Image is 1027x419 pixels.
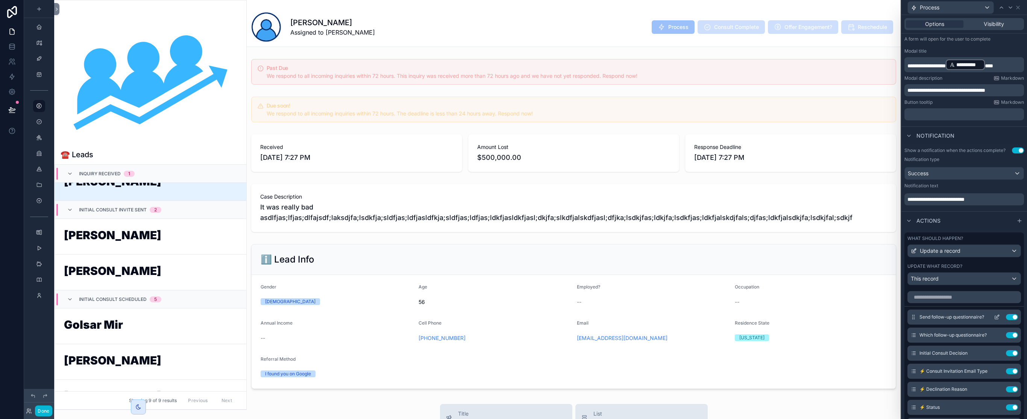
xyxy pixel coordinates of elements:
[907,263,962,269] label: Update what record?
[907,1,994,14] button: Process
[904,192,1024,205] div: scrollable content
[907,235,963,241] label: What should happen?
[128,171,130,177] div: 1
[593,410,658,417] span: List
[290,28,375,37] span: Assigned to [PERSON_NAME]
[904,75,942,81] label: Modal description
[458,410,505,417] span: Title
[904,147,1006,153] div: Show a notification when the actions complete?
[911,275,939,282] span: This record
[920,4,939,11] span: Process
[904,183,938,189] label: Notification text
[904,167,1024,180] button: Success
[907,272,1021,285] button: This record
[79,207,147,213] span: Initial Consult Invite Sent
[79,171,121,177] span: Inquiry Received
[919,386,967,392] span: ⚡️ Declination Reason
[1001,75,1024,81] span: Markdown
[154,296,157,302] div: 5
[904,36,1024,45] p: A form will open for the user to complete
[290,17,375,28] h1: [PERSON_NAME]
[919,368,988,374] span: ⚡️ Consult Invitation Email Type
[919,332,987,338] span: Which follow-up questionnaire?
[904,99,933,105] label: Button tooltip
[984,20,1004,28] span: Visibility
[904,108,1024,120] div: scrollable content
[904,48,927,54] label: Modal title
[904,57,1024,72] div: scrollable content
[1001,99,1024,105] span: Markdown
[994,75,1024,81] a: Markdown
[919,404,940,410] span: ⚡️ Status
[919,314,984,320] span: Send follow-up questionnaire?
[154,207,157,213] div: 2
[908,170,928,177] span: Success
[907,244,1021,257] button: Update a record
[916,132,954,140] span: Notification
[79,296,147,302] span: Initial Consult Scheduled
[904,84,1024,96] div: scrollable content
[920,247,960,255] span: Update a record
[35,405,52,416] button: Done
[904,156,939,162] label: Notification type
[916,217,941,225] span: Actions
[919,350,968,356] span: Initial Consult Decision
[129,398,177,404] span: Showing 9 of 9 results
[994,99,1024,105] a: Markdown
[925,20,944,28] span: Options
